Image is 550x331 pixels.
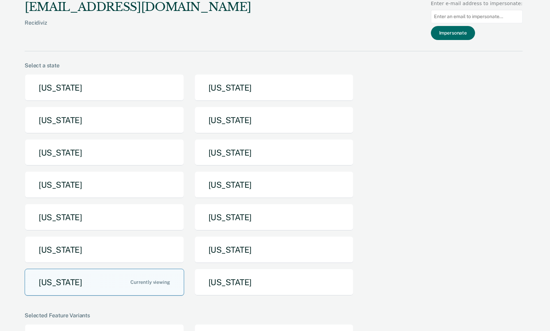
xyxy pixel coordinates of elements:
[194,269,354,296] button: [US_STATE]
[25,269,184,296] button: [US_STATE]
[194,204,354,231] button: [US_STATE]
[25,312,523,319] div: Selected Feature Variants
[25,139,184,166] button: [US_STATE]
[194,74,354,101] button: [US_STATE]
[194,107,354,134] button: [US_STATE]
[431,26,475,40] button: Impersonate
[194,236,354,263] button: [US_STATE]
[194,139,354,166] button: [US_STATE]
[25,62,523,69] div: Select a state
[25,171,184,198] button: [US_STATE]
[25,107,184,134] button: [US_STATE]
[194,171,354,198] button: [US_STATE]
[25,204,184,231] button: [US_STATE]
[25,74,184,101] button: [US_STATE]
[25,236,184,263] button: [US_STATE]
[25,19,251,37] div: Recidiviz
[431,10,523,23] input: Enter an email to impersonate...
